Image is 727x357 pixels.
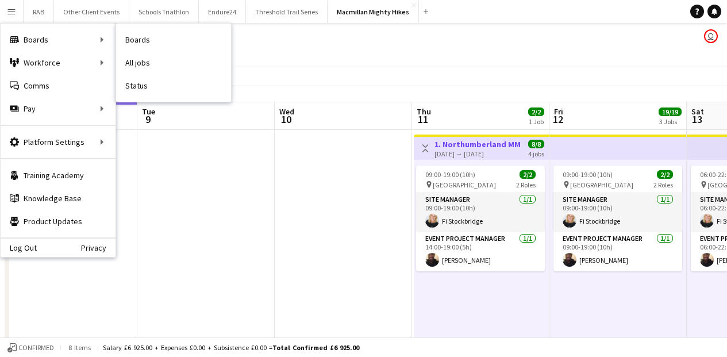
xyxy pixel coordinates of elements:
h3: 1. Northumberland MMH- 4 day role [434,139,520,149]
span: 11 [415,113,431,126]
span: 09:00-19:00 (10h) [425,170,475,179]
app-card-role: Event Project Manager1/109:00-19:00 (10h)[PERSON_NAME] [553,232,682,271]
div: 3 Jobs [659,117,681,126]
span: 9 [140,113,155,126]
span: Confirmed [18,344,54,352]
a: All jobs [116,51,231,74]
span: Thu [417,106,431,117]
a: Privacy [81,243,116,252]
span: Wed [279,106,294,117]
div: Workforce [1,51,116,74]
span: 12 [552,113,563,126]
div: 1 Job [529,117,544,126]
button: Schools Triathlon [129,1,199,23]
span: 2 Roles [653,181,673,189]
div: Platform Settings [1,130,116,153]
span: 13 [690,113,704,126]
span: 8/8 [528,140,544,148]
a: Boards [116,28,231,51]
div: Salary £6 925.00 + Expenses £0.00 + Subsistence £0.00 = [103,343,359,352]
div: [DATE] → [DATE] [434,149,520,158]
span: Sat [691,106,704,117]
button: Threshold Trail Series [246,1,328,23]
button: RAB [24,1,54,23]
a: Product Updates [1,210,116,233]
a: Log Out [1,243,37,252]
a: Training Academy [1,164,116,187]
button: Endure24 [199,1,246,23]
a: Knowledge Base [1,187,116,210]
app-user-avatar: Liz Sutton [704,29,718,43]
span: 2/2 [657,170,673,179]
span: Total Confirmed £6 925.00 [272,343,359,352]
span: 10 [278,113,294,126]
span: Fri [554,106,563,117]
div: Boards [1,28,116,51]
span: 2 Roles [516,181,536,189]
button: Confirmed [6,341,56,354]
span: 2/2 [520,170,536,179]
span: Tue [142,106,155,117]
button: Macmillan Mighty Hikes [328,1,419,23]
span: [GEOGRAPHIC_DATA] [570,181,633,189]
app-card-role: Event Project Manager1/114:00-19:00 (5h)[PERSON_NAME] [416,232,545,271]
a: Status [116,74,231,97]
app-job-card: 09:00-19:00 (10h)2/2 [GEOGRAPHIC_DATA]2 RolesSite Manager1/109:00-19:00 (10h)Fi StockbridgeEvent ... [416,166,545,271]
span: 19/19 [659,108,682,116]
span: 09:00-19:00 (10h) [563,170,613,179]
span: 2/2 [528,108,544,116]
div: Pay [1,97,116,120]
app-card-role: Site Manager1/109:00-19:00 (10h)Fi Stockbridge [416,193,545,232]
div: 4 jobs [528,148,544,158]
span: [GEOGRAPHIC_DATA] [433,181,496,189]
app-card-role: Site Manager1/109:00-19:00 (10h)Fi Stockbridge [553,193,682,232]
app-job-card: 09:00-19:00 (10h)2/2 [GEOGRAPHIC_DATA]2 RolesSite Manager1/109:00-19:00 (10h)Fi StockbridgeEvent ... [553,166,682,271]
a: Comms [1,74,116,97]
span: 8 items [66,343,93,352]
button: Other Client Events [54,1,129,23]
